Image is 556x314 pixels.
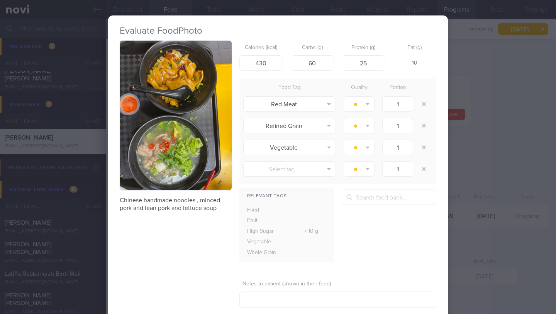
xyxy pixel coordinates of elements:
[239,55,283,71] input: 250
[239,247,289,258] div: Whole Grain
[345,44,382,51] label: Protein (g)
[396,44,434,51] label: Fat (g)
[243,96,336,112] button: Red Meat
[239,237,289,247] div: Vegetable
[120,196,232,212] p: Chinese handmade noodles , minced pork and lean pork and lettuce soup
[239,82,340,93] div: Food Tag
[340,82,378,93] div: Quality
[382,96,413,112] input: 1.0
[378,82,417,93] div: Portion
[120,25,436,37] h2: Evaluate Food Photo
[242,281,433,288] label: Notes to patient (shown in their feed)
[239,215,289,226] div: Fruit
[342,189,436,205] input: Search food bank...
[291,55,334,71] input: 33
[243,140,336,155] button: Vegetable
[382,118,413,133] input: 1.0
[382,140,413,155] input: 1.0
[382,161,413,177] input: 1.0
[342,55,385,71] input: 9
[294,44,331,51] label: Carbs (g)
[243,161,336,177] button: Select tag...
[243,118,336,133] button: Refined Grain
[242,44,280,51] label: Calories (kcal)
[289,226,334,237] div: > 10 g
[239,226,289,237] div: High Sugar
[239,191,334,201] div: Relevant Tags
[239,205,289,216] div: Fried
[393,55,437,72] div: 10
[120,41,232,190] img: Chinese handmade noodles , minced pork and lean pork and lettuce soup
